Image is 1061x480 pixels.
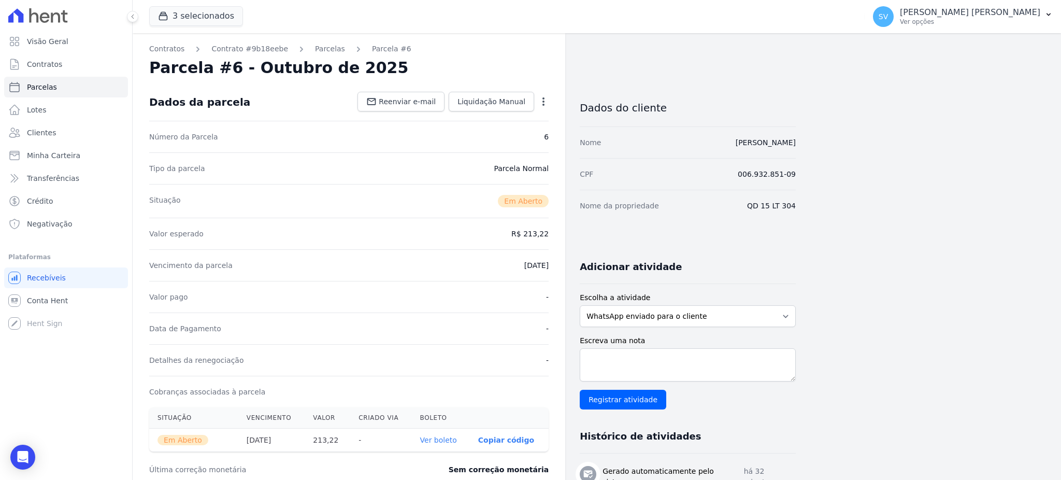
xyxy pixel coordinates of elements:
span: Parcelas [27,82,57,92]
dt: Data de Pagamento [149,323,221,334]
a: Parcela #6 [372,44,411,54]
a: Negativação [4,214,128,234]
dt: Tipo da parcela [149,163,205,174]
a: Contratos [149,44,184,54]
dd: R$ 213,22 [511,229,549,239]
dd: - [546,323,549,334]
label: Escreva uma nota [580,335,796,346]
span: Recebíveis [27,273,66,283]
button: Copiar código [478,436,534,444]
th: Boleto [412,407,470,429]
a: Conta Hent [4,290,128,311]
span: Visão Geral [27,36,68,47]
a: Transferências [4,168,128,189]
dt: Nome [580,137,601,148]
dd: 006.932.851-09 [738,169,796,179]
nav: Breadcrumb [149,44,549,54]
h2: Parcela #6 - Outubro de 2025 [149,59,408,77]
dd: - [546,292,549,302]
a: Recebíveis [4,267,128,288]
a: Lotes [4,100,128,120]
div: Open Intercom Messenger [10,445,35,470]
dt: CPF [580,169,593,179]
th: Situação [149,407,238,429]
a: Crédito [4,191,128,211]
span: Em Aberto [498,195,549,207]
span: Contratos [27,59,62,69]
th: Valor [305,407,350,429]
th: Criado via [350,407,411,429]
th: 213,22 [305,429,350,452]
dd: - [546,355,549,365]
p: [PERSON_NAME] [PERSON_NAME] [900,7,1040,18]
button: SV [PERSON_NAME] [PERSON_NAME] Ver opções [865,2,1061,31]
span: Conta Hent [27,295,68,306]
dd: QD 15 LT 304 [747,201,796,211]
span: Em Aberto [157,435,208,445]
button: 3 selecionados [149,6,243,26]
th: [DATE] [238,429,305,452]
span: Minha Carteira [27,150,80,161]
label: Escolha a atividade [580,292,796,303]
a: Ver boleto [420,436,457,444]
a: Reenviar e-mail [357,92,445,111]
h3: Histórico de atividades [580,430,701,443]
a: Parcelas [4,77,128,97]
a: Clientes [4,122,128,143]
span: SV [879,13,888,20]
dt: Situação [149,195,181,207]
h3: Adicionar atividade [580,261,682,273]
p: Ver opções [900,18,1040,26]
dt: Valor esperado [149,229,204,239]
th: - [350,429,411,452]
dd: Sem correção monetária [449,464,549,475]
a: Visão Geral [4,31,128,52]
dd: 6 [544,132,549,142]
dt: Valor pago [149,292,188,302]
dd: Parcela Normal [494,163,549,174]
span: Liquidação Manual [457,96,525,107]
a: Contratos [4,54,128,75]
span: Crédito [27,196,53,206]
div: Dados da parcela [149,96,250,108]
a: Contrato #9b18eebe [211,44,288,54]
th: Vencimento [238,407,305,429]
span: Negativação [27,219,73,229]
div: Plataformas [8,251,124,263]
span: Transferências [27,173,79,183]
dd: [DATE] [524,260,549,271]
h3: Dados do cliente [580,102,796,114]
input: Registrar atividade [580,390,666,410]
dt: Última correção monetária [149,464,385,475]
a: Parcelas [315,44,345,54]
dt: Detalhes da renegociação [149,355,244,365]
span: Reenviar e-mail [379,96,436,107]
a: [PERSON_NAME] [736,138,796,147]
span: Lotes [27,105,47,115]
dt: Nome da propriedade [580,201,659,211]
span: Clientes [27,128,56,138]
a: Minha Carteira [4,145,128,166]
a: Liquidação Manual [449,92,534,111]
dt: Vencimento da parcela [149,260,233,271]
dt: Número da Parcela [149,132,218,142]
dt: Cobranças associadas à parcela [149,387,265,397]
